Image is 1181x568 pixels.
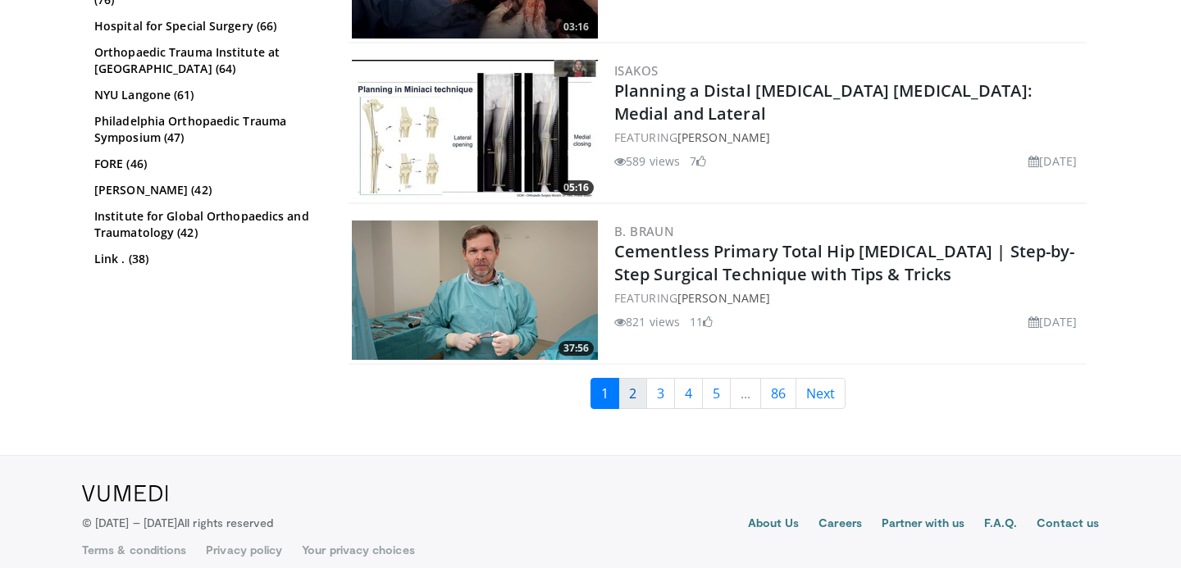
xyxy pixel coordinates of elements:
a: Link . (38) [94,251,320,267]
a: [PERSON_NAME] (42) [94,182,320,198]
a: 1 [590,378,619,409]
a: 5 [702,378,731,409]
a: 86 [760,378,796,409]
p: © [DATE] – [DATE] [82,515,274,531]
a: Orthopaedic Trauma Institute at [GEOGRAPHIC_DATA] (64) [94,44,320,77]
nav: Search results pages [349,378,1087,409]
span: All rights reserved [177,516,273,529]
div: FEATURING [614,289,1083,307]
a: 05:16 [352,60,598,199]
a: Planning a Distal [MEDICAL_DATA] [MEDICAL_DATA]: Medial and Lateral [614,80,1032,125]
img: b198dbf2-927c-476b-b28a-6c5d4bc464cb.300x170_q85_crop-smart_upscale.jpg [352,60,598,199]
a: Cementless Primary Total Hip [MEDICAL_DATA] | Step-by-Step Surgical Technique with Tips & Tricks [614,240,1074,285]
span: 37:56 [559,341,594,356]
div: FEATURING [614,129,1083,146]
img: 0732e846-dfaf-48e4-92d8-164ee1b1b95b.png.300x170_q85_crop-smart_upscale.png [352,220,598,360]
a: Partner with us [882,515,964,534]
img: VuMedi Logo [82,485,168,502]
a: 37:56 [352,220,598,360]
a: F.A.Q. [984,515,1017,534]
li: [DATE] [1028,152,1077,170]
a: 3 [646,378,675,409]
a: 2 [618,378,647,409]
a: Privacy policy [206,542,282,558]
a: [PERSON_NAME] [677,290,770,306]
a: Contact us [1037,515,1099,534]
a: NYU Langone (61) [94,87,320,103]
span: 05:16 [559,180,594,195]
li: 821 views [614,313,680,330]
a: About Us [748,515,800,534]
li: [DATE] [1028,313,1077,330]
a: Terms & conditions [82,542,186,558]
span: 03:16 [559,20,594,34]
li: 11 [690,313,713,330]
a: Next [796,378,846,409]
a: FORE (46) [94,156,320,172]
a: B. Braun [614,223,674,239]
a: 4 [674,378,703,409]
a: Philadelphia Orthopaedic Trauma Symposium (47) [94,113,320,146]
a: ISAKOS [614,62,658,79]
a: Your privacy choices [302,542,414,558]
li: 7 [690,152,706,170]
li: 589 views [614,152,680,170]
a: Institute for Global Orthopaedics and Traumatology (42) [94,208,320,241]
a: [PERSON_NAME] [677,130,770,145]
a: Hospital for Special Surgery (66) [94,18,320,34]
a: Careers [818,515,862,534]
